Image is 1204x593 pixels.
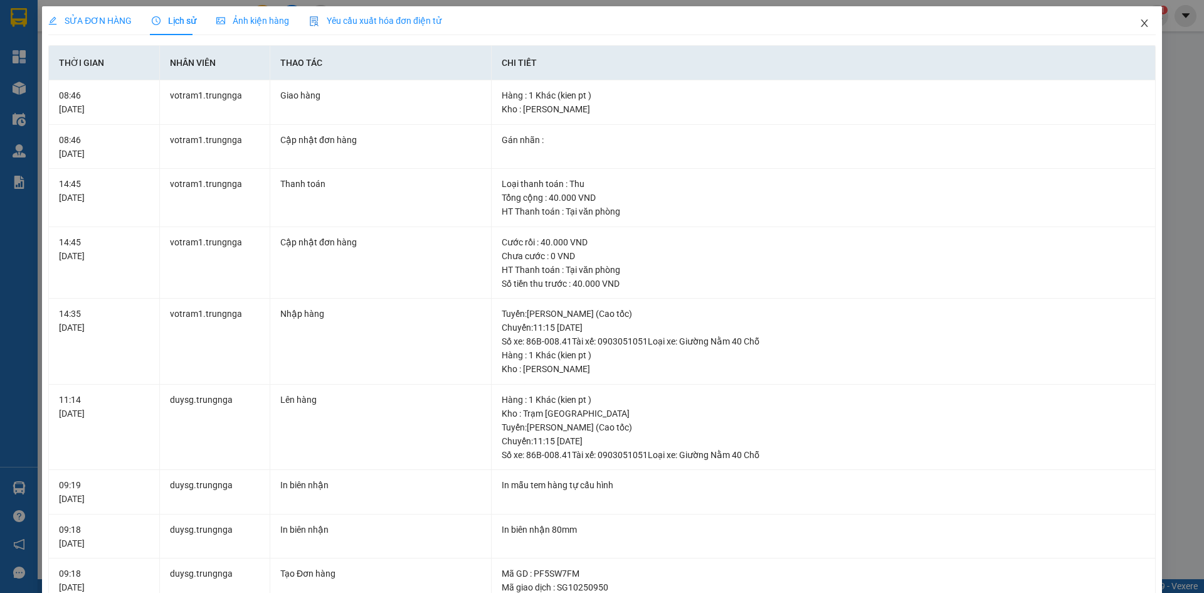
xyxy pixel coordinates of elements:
[502,307,1145,348] div: Tuyến : [PERSON_NAME] (Cao tốc) Chuyến: 11:15 [DATE] Số xe: 86B-008.41 Tài xế: 0903051051 Loại xe...
[160,80,270,125] td: votram1.trungnga
[502,393,1145,407] div: Hàng : 1 Khác (kien pt )
[152,16,161,25] span: clock-circle
[59,177,149,205] div: 14:45 [DATE]
[59,88,149,116] div: 08:46 [DATE]
[280,393,481,407] div: Lên hàng
[280,307,481,321] div: Nhập hàng
[48,16,57,25] span: edit
[502,478,1145,492] div: In mẫu tem hàng tự cấu hình
[280,567,481,580] div: Tạo Đơn hàng
[309,16,441,26] span: Yêu cầu xuất hóa đơn điện tử
[59,478,149,506] div: 09:19 [DATE]
[502,277,1145,291] div: Số tiền thu trước : 40.000 VND
[502,567,1145,580] div: Mã GD : PF5SW7FM
[59,133,149,161] div: 08:46 [DATE]
[59,307,149,334] div: 14:35 [DATE]
[502,523,1145,537] div: In biên nhận 80mm
[160,227,270,299] td: votram1.trungnga
[160,385,270,471] td: duysg.trungnga
[160,515,270,559] td: duysg.trungnga
[280,88,481,102] div: Giao hàng
[502,348,1145,362] div: Hàng : 1 Khác (kien pt )
[502,420,1145,462] div: Tuyến : [PERSON_NAME] (Cao tốc) Chuyến: 11:15 [DATE] Số xe: 86B-008.41 Tài xế: 0903051051 Loại xe...
[59,393,149,420] div: 11:14 [DATE]
[59,523,149,550] div: 09:18 [DATE]
[492,46,1156,80] th: Chi tiết
[502,407,1145,420] div: Kho : Trạm [GEOGRAPHIC_DATA]
[502,191,1145,205] div: Tổng cộng : 40.000 VND
[160,470,270,515] td: duysg.trungnga
[48,16,132,26] span: SỬA ĐƠN HÀNG
[502,102,1145,116] div: Kho : [PERSON_NAME]
[502,88,1145,102] div: Hàng : 1 Khác (kien pt )
[216,16,289,26] span: Ảnh kiện hàng
[502,133,1145,147] div: Gán nhãn :
[502,249,1145,263] div: Chưa cước : 0 VND
[502,177,1145,191] div: Loại thanh toán : Thu
[270,46,492,80] th: Thao tác
[502,235,1145,249] div: Cước rồi : 40.000 VND
[1139,18,1149,28] span: close
[216,16,225,25] span: picture
[160,46,270,80] th: Nhân viên
[280,523,481,537] div: In biên nhận
[502,362,1145,376] div: Kho : [PERSON_NAME]
[280,133,481,147] div: Cập nhật đơn hàng
[280,235,481,249] div: Cập nhật đơn hàng
[280,177,481,191] div: Thanh toán
[152,16,196,26] span: Lịch sử
[160,125,270,169] td: votram1.trungnga
[502,263,1145,277] div: HT Thanh toán : Tại văn phòng
[280,478,481,492] div: In biên nhận
[502,205,1145,218] div: HT Thanh toán : Tại văn phòng
[59,235,149,263] div: 14:45 [DATE]
[49,46,159,80] th: Thời gian
[160,299,270,385] td: votram1.trungnga
[160,169,270,227] td: votram1.trungnga
[309,16,319,26] img: icon
[1127,6,1162,41] button: Close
